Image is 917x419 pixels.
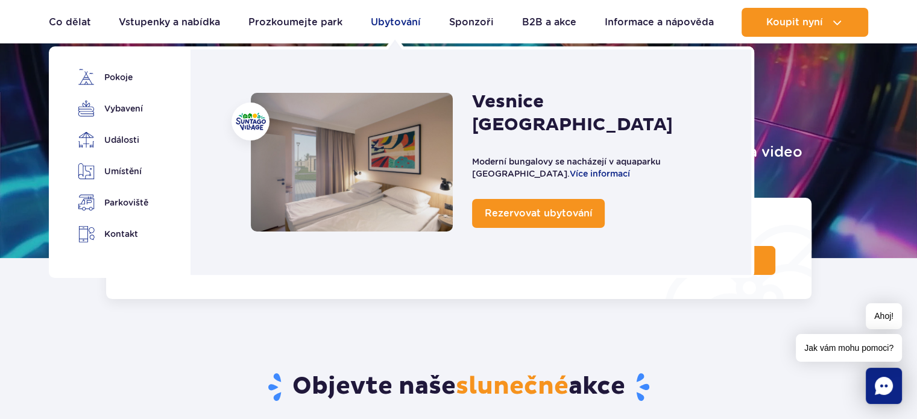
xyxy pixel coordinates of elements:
[742,8,868,37] button: Koupit nyní
[104,229,138,239] font: Kontakt
[49,16,91,28] font: Co dělat
[472,199,605,228] a: Rezervovat ubytování
[248,8,342,37] a: Prozkoumejte park
[371,16,421,28] font: Ubytování
[605,8,714,37] a: Informace a nápověda
[236,113,266,130] img: Suntago
[449,8,494,37] a: Sponzoři
[569,371,625,402] font: akce
[78,131,147,148] a: Události
[78,69,147,86] a: Pokoje
[472,157,661,178] font: Moderní bungalovy se nacházejí v aquaparku [GEOGRAPHIC_DATA].
[292,371,456,402] font: Objevte naše
[570,169,630,178] a: Více informací
[874,311,893,321] font: Ahoj!
[78,225,147,243] a: Kontakt
[449,16,494,28] font: Sponzoři
[248,16,342,28] font: Prozkoumejte park
[472,90,673,136] font: Vesnice [GEOGRAPHIC_DATA]
[104,72,133,82] font: Pokoje
[78,194,147,211] a: Parkoviště
[104,198,148,207] font: Parkoviště
[522,8,576,37] a: B2B a akce
[49,8,91,37] a: Co dělat
[605,16,714,28] font: Informace a nápověda
[866,368,902,404] div: Povídání
[119,16,220,28] font: Vstupenky a nabídka
[104,135,139,145] font: Události
[371,8,421,37] a: Ubytování
[804,343,893,353] font: Jak vám mohu pomoci?
[104,104,143,113] font: Vybavení
[119,8,220,37] a: Vstupenky a nabídka
[522,16,576,28] font: B2B a akce
[251,93,453,232] a: Ubytování
[78,100,147,117] a: Vybavení
[456,371,569,402] font: slunečné
[104,166,142,176] font: Umístění
[78,163,147,180] a: Umístění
